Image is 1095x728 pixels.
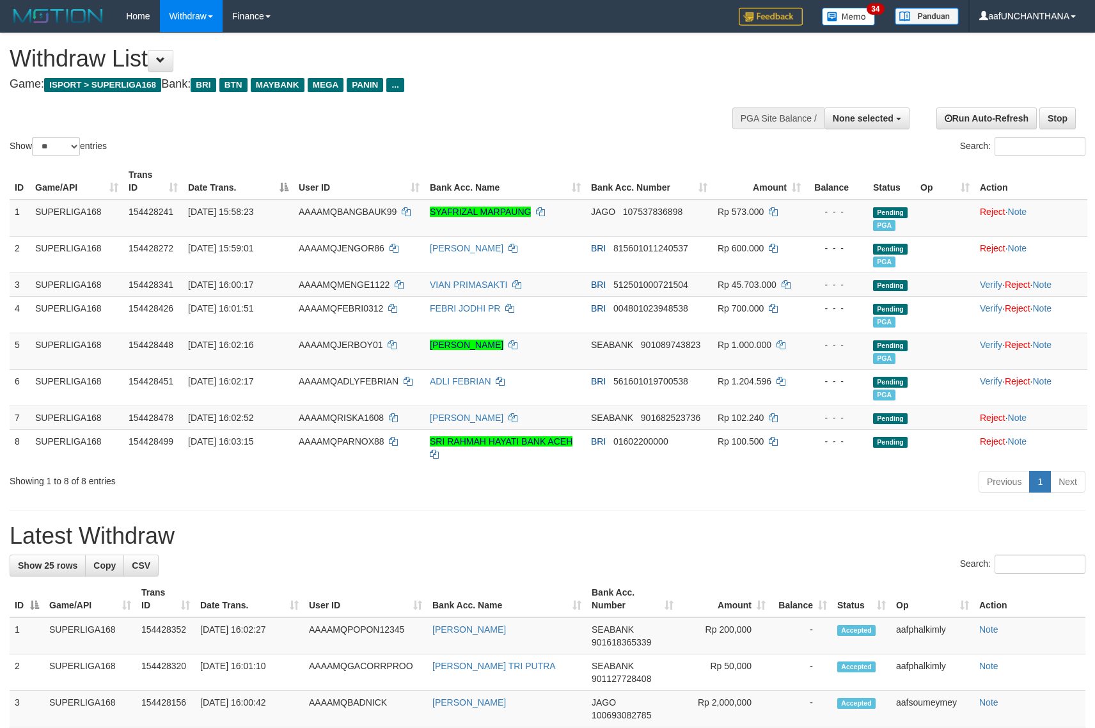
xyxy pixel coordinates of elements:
img: MOTION_logo.png [10,6,107,26]
th: Op: activate to sort column ascending [891,581,974,617]
a: Reject [1005,303,1030,313]
th: Amount: activate to sort column ascending [713,163,806,200]
a: Note [1032,303,1052,313]
td: [DATE] 16:00:42 [195,691,304,727]
td: SUPERLIGA168 [44,617,136,654]
a: FEBRI JODHI PR [430,303,500,313]
td: Rp 50,000 [679,654,771,691]
a: Note [979,697,998,708]
a: Run Auto-Refresh [936,107,1037,129]
a: Verify [980,303,1002,313]
th: Date Trans.: activate to sort column descending [183,163,294,200]
a: Note [1008,436,1027,447]
th: User ID: activate to sort column ascending [304,581,427,617]
span: AAAAMQBANGBAUK99 [299,207,397,217]
span: Rp 100.500 [718,436,764,447]
a: Reject [980,243,1005,253]
span: SEABANK [591,413,633,423]
td: aafphalkimly [891,654,974,691]
span: 154428451 [129,376,173,386]
label: Search: [960,555,1085,574]
th: Action [974,581,1085,617]
a: Note [1008,413,1027,423]
span: CSV [132,560,150,571]
span: Copy 901618365339 to clipboard [592,637,651,647]
span: [DATE] 16:02:16 [188,340,253,350]
a: VIAN PRIMASAKTI [430,280,507,290]
th: Amount: activate to sort column ascending [679,581,771,617]
h1: Withdraw List [10,46,717,72]
a: Reject [1005,340,1030,350]
td: [DATE] 16:02:27 [195,617,304,654]
td: aafphalkimly [891,617,974,654]
a: Copy [85,555,124,576]
span: Copy 561601019700538 to clipboard [613,376,688,386]
td: 1 [10,200,30,237]
th: Status [868,163,915,200]
th: Bank Acc. Name: activate to sort column ascending [425,163,586,200]
td: SUPERLIGA168 [30,369,123,406]
span: Copy 004801023948538 to clipboard [613,303,688,313]
span: ... [386,78,404,92]
img: panduan.png [895,8,959,25]
span: MAYBANK [251,78,304,92]
td: AAAAMQBADNICK [304,691,427,727]
span: Pending [873,207,908,218]
td: · · [975,273,1087,296]
span: 34 [867,3,884,15]
span: Pending [873,437,908,448]
a: 1 [1029,471,1051,493]
a: ADLI FEBRIAN [430,376,491,386]
span: AAAAMQMENGE1122 [299,280,390,290]
a: [PERSON_NAME] [432,624,506,635]
span: Accepted [837,625,876,636]
a: Note [1008,243,1027,253]
label: Search: [960,137,1085,156]
span: JAGO [592,697,616,708]
span: Copy [93,560,116,571]
th: ID [10,163,30,200]
span: Copy 901089743823 to clipboard [641,340,700,350]
a: Reject [980,436,1005,447]
span: Rp 102.240 [718,413,764,423]
span: MEGA [308,78,344,92]
td: AAAAMQGACORRPROO [304,654,427,691]
span: Accepted [837,698,876,709]
a: Reject [980,207,1005,217]
span: 154428499 [129,436,173,447]
td: SUPERLIGA168 [30,296,123,333]
span: Copy 512501000721504 to clipboard [613,280,688,290]
td: 3 [10,273,30,296]
span: SEABANK [592,661,634,671]
span: 154428341 [129,280,173,290]
td: SUPERLIGA168 [30,333,123,369]
span: SEABANK [591,340,633,350]
a: Verify [980,280,1002,290]
span: 154428426 [129,303,173,313]
input: Search: [995,137,1085,156]
div: PGA Site Balance / [732,107,824,129]
th: Op: activate to sort column ascending [915,163,975,200]
a: Reject [1005,280,1030,290]
span: 154428241 [129,207,173,217]
span: Rp 700.000 [718,303,764,313]
label: Show entries [10,137,107,156]
span: Copy 815601011240537 to clipboard [613,243,688,253]
td: - [771,617,832,654]
span: 154428478 [129,413,173,423]
th: Status: activate to sort column ascending [832,581,891,617]
td: SUPERLIGA168 [30,429,123,466]
span: BRI [191,78,216,92]
td: aafsoumeymey [891,691,974,727]
div: - - - [811,278,863,291]
a: [PERSON_NAME] [432,697,506,708]
span: Marked by aafounsreynich [873,257,895,267]
span: BRI [591,436,606,447]
th: Game/API: activate to sort column ascending [30,163,123,200]
th: Action [975,163,1087,200]
a: [PERSON_NAME] [430,340,503,350]
span: Pending [873,304,908,315]
span: AAAAMQADLYFEBRIAN [299,376,398,386]
td: 154428156 [136,691,195,727]
th: Game/API: activate to sort column ascending [44,581,136,617]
